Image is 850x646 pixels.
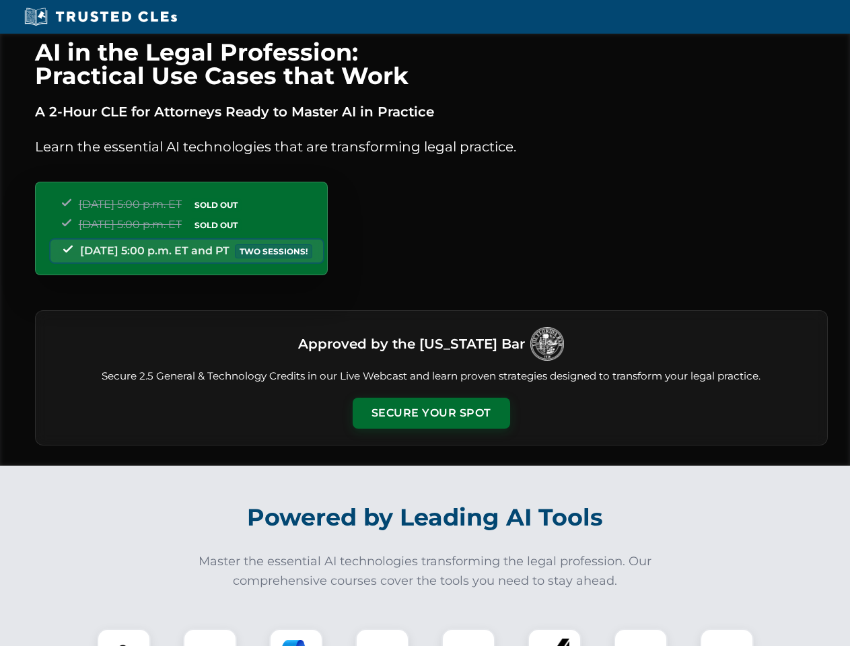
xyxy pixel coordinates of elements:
img: Logo [530,327,564,361]
p: Master the essential AI technologies transforming the legal profession. Our comprehensive courses... [190,552,661,591]
button: Secure Your Spot [353,398,510,429]
p: A 2-Hour CLE for Attorneys Ready to Master AI in Practice [35,101,828,122]
p: Learn the essential AI technologies that are transforming legal practice. [35,136,828,157]
img: Trusted CLEs [20,7,181,27]
span: SOLD OUT [190,218,242,232]
span: [DATE] 5:00 p.m. ET [79,198,182,211]
h1: AI in the Legal Profession: Practical Use Cases that Work [35,40,828,87]
span: SOLD OUT [190,198,242,212]
span: [DATE] 5:00 p.m. ET [79,218,182,231]
h2: Powered by Leading AI Tools [52,494,798,541]
p: Secure 2.5 General & Technology Credits in our Live Webcast and learn proven strategies designed ... [52,369,811,384]
h3: Approved by the [US_STATE] Bar [298,332,525,356]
